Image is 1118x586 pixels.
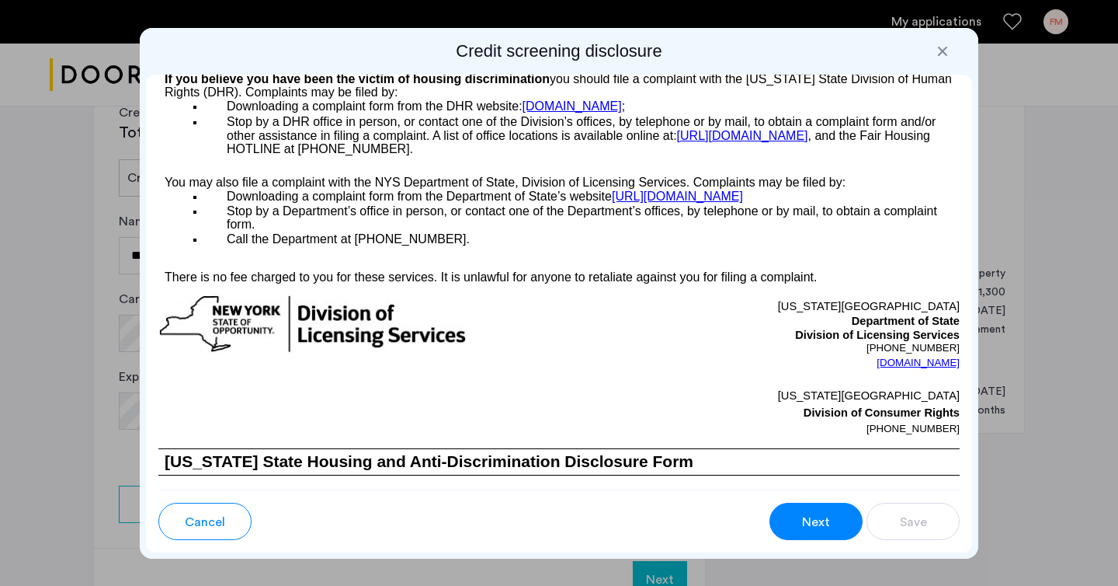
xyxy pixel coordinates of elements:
[146,40,972,62] h2: Credit screening disclosure
[559,295,960,315] p: [US_STATE][GEOGRAPHIC_DATA]
[205,204,960,232] p: Stop by a Department’s office in person, or contact one of the Department’s offices, by telephone...
[158,295,467,354] img: new-york-logo.png
[612,190,743,202] a: [URL][DOMAIN_NAME]
[227,115,936,141] span: Stop by a DHR office in person, or contact one of the Division’s offices, by telephone or by mail...
[165,72,952,99] span: you should file a complaint with the [US_STATE] State Division of Human Rights (DHR). Complaints ...
[559,342,960,354] p: [PHONE_NUMBER]
[866,503,960,540] button: button
[227,99,523,113] span: Downloading a complaint form from the DHR website:
[158,449,960,475] h1: [US_STATE] State Housing and Anti-Discrimination Disclosure Form
[205,232,960,247] p: Call the Department at [PHONE_NUMBER].
[205,99,960,114] p: ;
[802,513,830,532] span: Next
[185,513,225,532] span: Cancel
[158,257,960,288] p: There is no fee charged to you for these services. It is unlawful for anyone to retaliate against...
[205,114,960,156] p: , and the Fair Housing HOTLINE at [PHONE_NUMBER].
[559,421,960,437] p: [PHONE_NUMBER]
[158,166,960,189] p: You may also file a complaint with the NYS Department of State, Division of Licensing Services. C...
[523,99,622,114] a: [DOMAIN_NAME]
[877,355,960,371] a: [DOMAIN_NAME]
[900,513,927,532] span: Save
[158,503,252,540] button: button
[769,503,863,540] button: button
[677,129,808,142] a: [URL][DOMAIN_NAME]
[158,71,960,99] h4: If you believe you have been the victim of housing discrimination
[559,387,960,404] p: [US_STATE][GEOGRAPHIC_DATA]
[559,404,960,421] p: Division of Consumer Rights
[227,190,612,203] span: Downloading a complaint form from the Department of State’s website
[559,315,960,329] p: Department of State
[559,329,960,343] p: Division of Licensing Services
